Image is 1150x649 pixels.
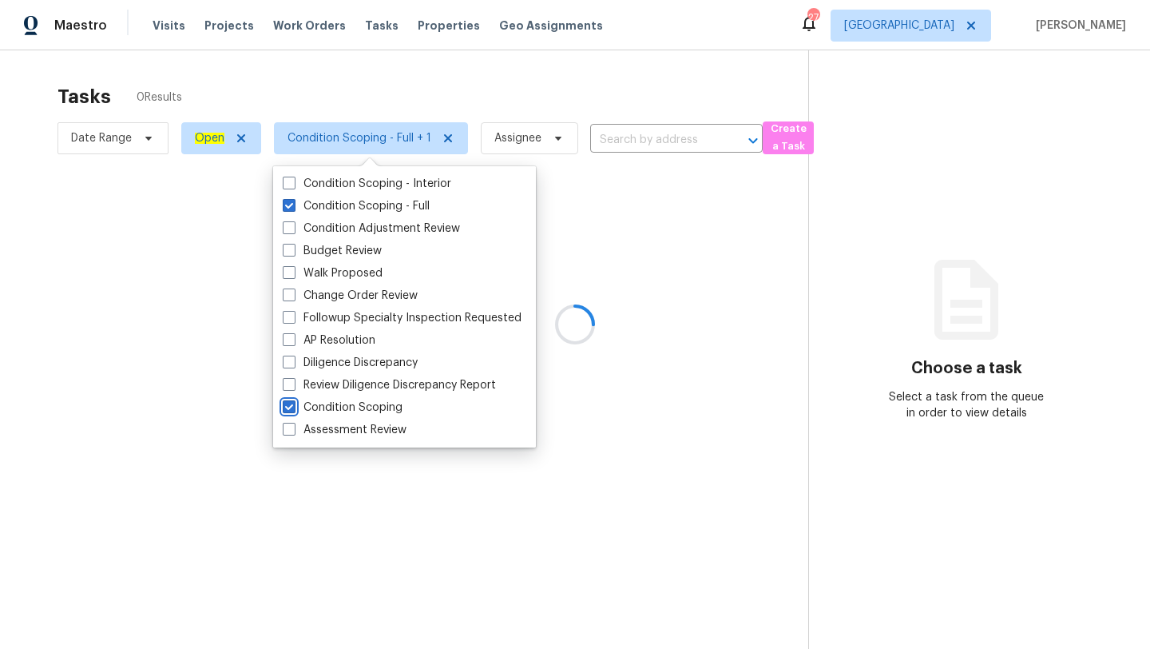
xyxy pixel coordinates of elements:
[283,400,402,416] label: Condition Scoping
[283,288,418,304] label: Change Order Review
[283,265,383,281] label: Walk Proposed
[807,10,819,26] div: 27
[283,198,430,214] label: Condition Scoping - Full
[283,221,460,237] label: Condition Adjustment Review
[283,332,375,348] label: AP Resolution
[283,355,418,371] label: Diligence Discrepancy
[283,176,451,192] label: Condition Scoping - Interior
[283,243,382,259] label: Budget Review
[283,377,496,393] label: Review Diligence Discrepancy Report
[283,422,406,438] label: Assessment Review
[283,310,521,326] label: Followup Specialty Inspection Requested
